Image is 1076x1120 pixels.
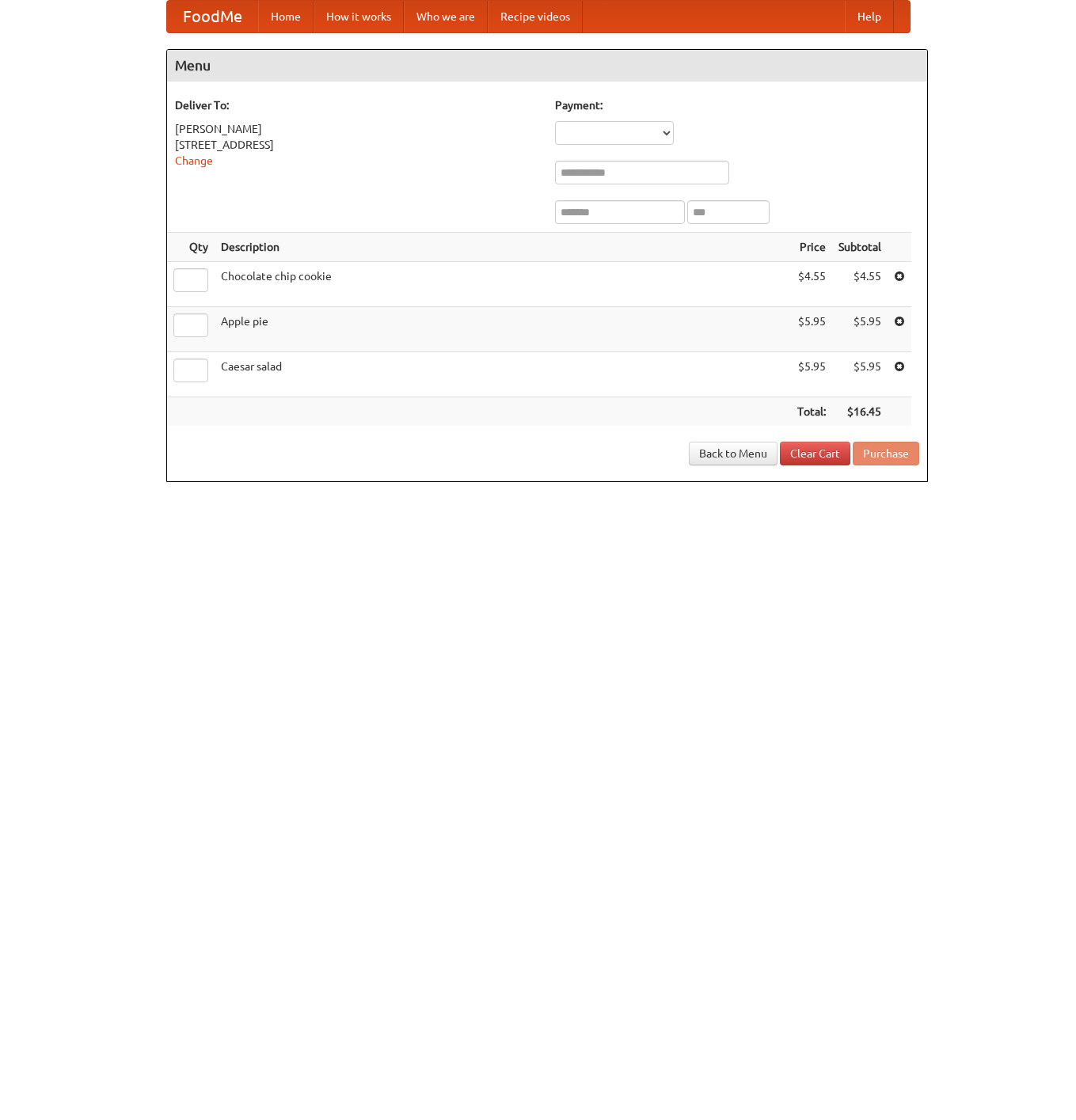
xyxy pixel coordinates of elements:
[791,397,832,427] th: Total:
[845,1,894,32] a: Help
[791,262,832,307] td: $4.55
[167,50,927,82] h4: Menu
[175,121,539,137] div: [PERSON_NAME]
[167,1,258,32] a: FoodMe
[689,442,778,465] a: Back to Menu
[791,233,832,262] th: Price
[258,1,314,32] a: Home
[215,307,791,352] td: Apple pie
[215,352,791,397] td: Caesar salad
[780,442,850,465] a: Clear Cart
[175,97,539,113] h5: Deliver To:
[314,1,404,32] a: How it works
[832,307,888,352] td: $5.95
[853,442,919,465] button: Purchase
[832,233,888,262] th: Subtotal
[175,137,539,153] div: [STREET_ADDRESS]
[791,352,832,397] td: $5.95
[832,397,888,427] th: $16.45
[215,233,791,262] th: Description
[167,233,215,262] th: Qty
[215,262,791,307] td: Chocolate chip cookie
[555,97,919,113] h5: Payment:
[832,262,888,307] td: $4.55
[832,352,888,397] td: $5.95
[404,1,488,32] a: Who we are
[488,1,583,32] a: Recipe videos
[175,154,213,167] a: Change
[791,307,832,352] td: $5.95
